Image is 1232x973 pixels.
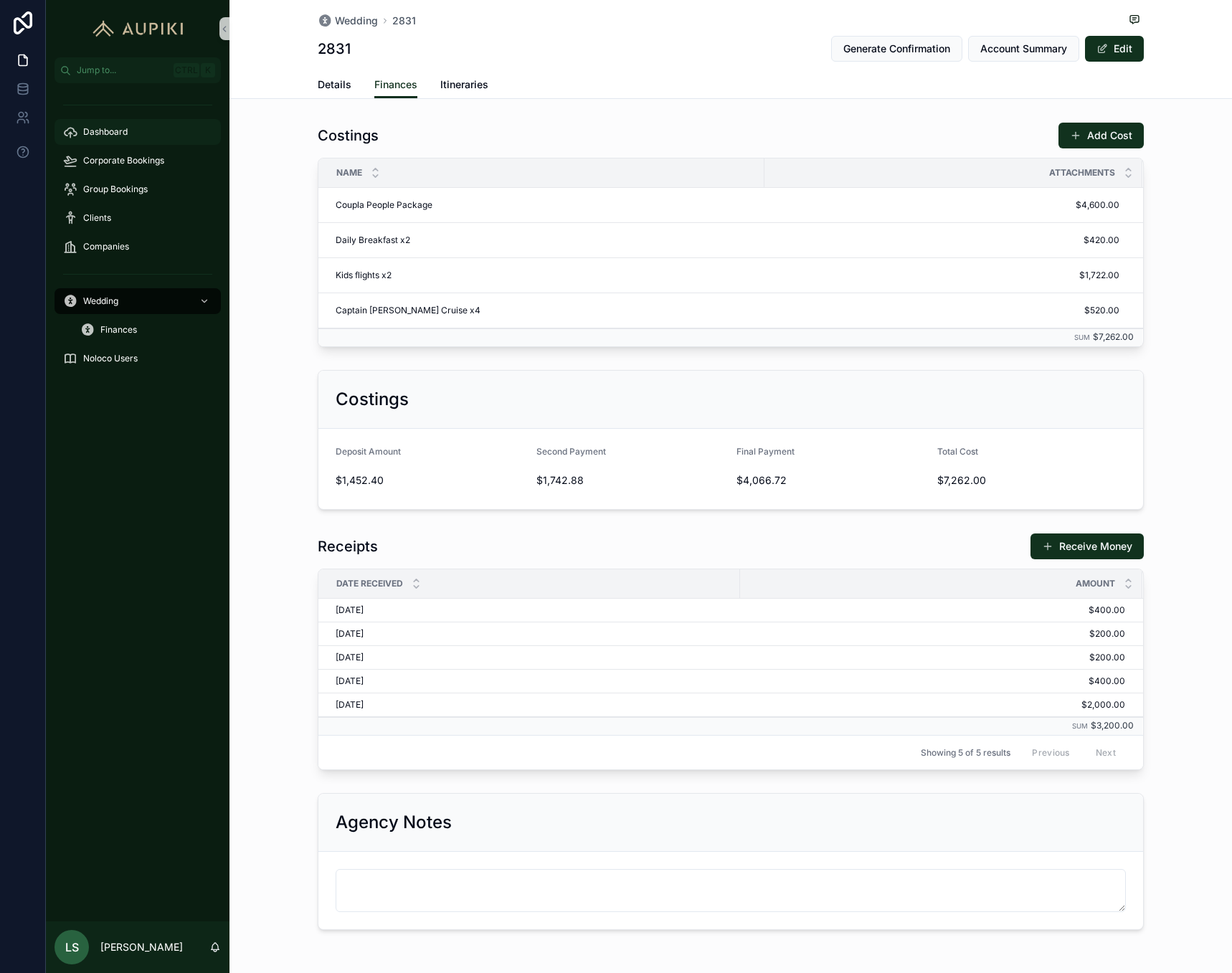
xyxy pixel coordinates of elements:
span: Name [336,167,362,179]
button: Jump to...CtrlK [55,57,221,83]
span: Generate Confirmation [843,42,950,56]
span: $1,742.88 [536,473,726,488]
a: Group Bookings [55,176,221,202]
a: Finances [374,72,417,99]
span: Finances [100,324,137,336]
a: Clients [55,205,221,231]
span: Showing 5 of 5 results [921,747,1010,759]
a: 2831 [392,14,416,28]
span: [DATE] [336,699,364,711]
a: Coupla People Package [336,199,756,211]
span: [DATE] [336,675,364,687]
a: $400.00 [741,604,1125,616]
span: Dashboard [83,126,128,138]
span: Attachments [1049,167,1115,179]
p: [PERSON_NAME] [100,940,183,954]
span: Corporate Bookings [83,155,164,166]
a: Itineraries [440,72,488,100]
span: $4,600.00 [771,199,1119,211]
button: Add Cost [1058,123,1144,148]
span: Wedding [83,295,118,307]
span: Jump to... [77,65,168,76]
a: $1,722.00 [765,264,1125,287]
span: Account Summary [980,42,1067,56]
span: $420.00 [771,234,1119,246]
span: $1,722.00 [771,270,1119,281]
a: $200.00 [741,628,1125,640]
div: scrollable content [46,83,229,390]
a: [DATE] [336,604,731,616]
h1: Receipts [318,536,378,556]
span: Final Payment [736,446,795,457]
span: $4,066.72 [736,473,926,488]
button: Generate Confirmation [831,36,962,62]
span: [DATE] [336,652,364,663]
span: Daily Breakfast x2 [336,234,410,246]
span: Amount [1076,578,1115,589]
button: Receive Money [1030,533,1144,559]
h2: Costings [336,388,409,411]
h1: Costings [318,125,379,146]
span: K [202,65,214,76]
span: Companies [83,241,129,252]
span: Noloco Users [83,353,138,364]
a: $2,000.00 [741,699,1125,711]
small: Sum [1072,722,1088,730]
span: Finances [374,77,417,92]
span: Deposit Amount [336,446,401,457]
a: [DATE] [336,652,731,663]
span: Details [318,77,351,92]
a: Companies [55,234,221,260]
span: $7,262.00 [1093,331,1134,342]
img: App logo [86,17,190,40]
span: LS [65,939,79,956]
span: $7,262.00 [937,473,1127,488]
a: $200.00 [741,652,1125,663]
span: $3,200.00 [1091,720,1134,731]
small: Sum [1074,333,1090,341]
span: Date Received [336,578,403,589]
span: Total Cost [937,446,978,457]
span: Wedding [335,14,378,28]
span: Itineraries [440,77,488,92]
span: Group Bookings [83,184,148,195]
button: Account Summary [968,36,1079,62]
a: Finances [72,317,221,343]
a: [DATE] [336,675,731,687]
a: Dashboard [55,119,221,145]
span: $520.00 [771,305,1119,316]
span: Captain [PERSON_NAME] Cruise x4 [336,305,480,316]
span: Coupla People Package [336,199,432,211]
button: Edit [1085,36,1144,62]
h2: Agency Notes [336,811,452,834]
span: $1,452.40 [336,473,525,488]
a: Wedding [55,288,221,314]
a: $420.00 [765,229,1125,252]
span: Second Payment [536,446,606,457]
a: Noloco Users [55,346,221,371]
a: Corporate Bookings [55,148,221,174]
a: $4,600.00 [765,194,1125,217]
a: Details [318,72,351,100]
span: [DATE] [336,604,364,616]
a: Kids flights x2 [336,270,756,281]
span: Clients [83,212,111,224]
a: [DATE] [336,699,731,711]
a: Captain [PERSON_NAME] Cruise x4 [336,305,756,316]
a: $400.00 [741,675,1125,687]
a: Wedding [318,14,378,28]
span: Ctrl [174,63,199,77]
a: Daily Breakfast x2 [336,234,756,246]
a: [DATE] [336,628,731,640]
a: $520.00 [765,299,1125,322]
h1: 2831 [318,39,351,59]
span: Kids flights x2 [336,270,392,281]
span: [DATE] [336,628,364,640]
